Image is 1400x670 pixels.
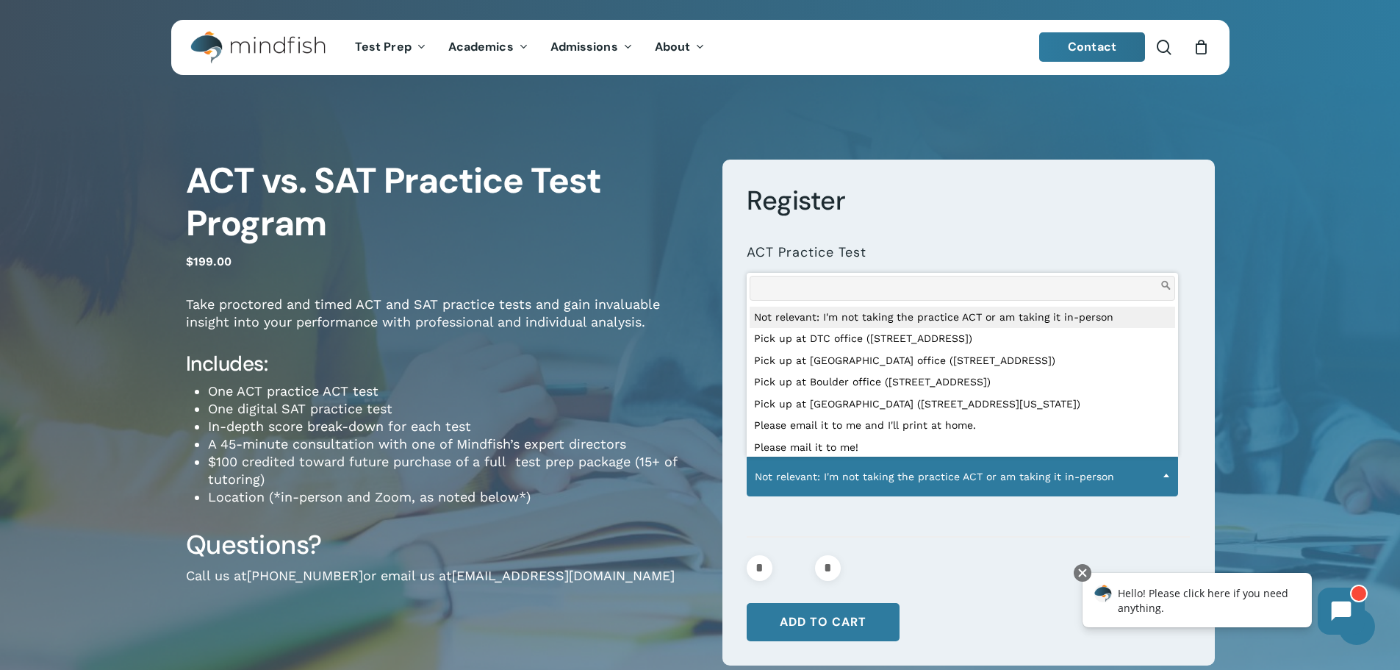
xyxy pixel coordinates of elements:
h4: Includes: [186,351,700,377]
span: Not relevant: I'm not taking the practice ACT or am taking it in-person [747,457,1178,496]
li: One digital SAT practice test [208,400,700,418]
li: A 45-minute consultation with one of Mindfish’s expert directors [208,435,700,453]
span: About [655,39,691,54]
a: [PHONE_NUMBER] [247,568,363,583]
nav: Main Menu [344,20,716,75]
li: Location (*in-person and Zoom, as noted below*) [208,488,700,506]
label: ACT Practice Test [747,244,866,261]
p: Call us at or email us at [186,567,700,605]
bdi: 199.00 [186,254,231,268]
li: $100 credited toward future purchase of a full test prep package (15+ of tutoring) [208,453,700,488]
h1: ACT vs. SAT Practice Test Program [186,160,700,245]
a: Contact [1039,32,1145,62]
li: Pick up at [GEOGRAPHIC_DATA] ([STREET_ADDRESS][US_STATE]) [750,393,1175,416]
h3: Questions? [186,528,700,562]
a: Cart [1193,39,1210,55]
header: Main Menu [171,20,1230,75]
input: Product quantity [777,555,811,581]
a: Admissions [539,41,644,54]
li: One ACT practice ACT test [208,382,700,400]
a: Test Prep [344,41,437,54]
li: Pick up at Boulder office ([STREET_ADDRESS]) [750,371,1175,393]
button: Add to cart [747,603,900,641]
li: Please email it to me and I'll print at home. [750,415,1175,437]
a: Academics [437,41,539,54]
li: Pick up at [GEOGRAPHIC_DATA] office ([STREET_ADDRESS]) [750,350,1175,372]
span: Not relevant: I'm not taking the practice ACT or am taking it in-person [747,461,1177,492]
p: Take proctored and timed ACT and SAT practice tests and gain invaluable insight into your perform... [186,296,700,351]
li: Pick up at DTC office ([STREET_ADDRESS]) [750,328,1175,350]
a: [EMAIL_ADDRESS][DOMAIN_NAME] [452,568,675,583]
li: Please mail it to me! [750,437,1175,459]
h3: Register [747,184,1190,218]
span: $ [186,254,193,268]
li: Not relevant: I'm not taking the practice ACT or am taking it in-person [750,307,1175,329]
span: Admissions [550,39,618,54]
span: Test Prep [355,39,412,54]
iframe: Chatbot [1067,561,1379,649]
span: Academics [448,39,514,54]
li: In-depth score break-down for each test [208,418,700,435]
a: About [644,41,717,54]
span: Contact [1068,39,1116,54]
